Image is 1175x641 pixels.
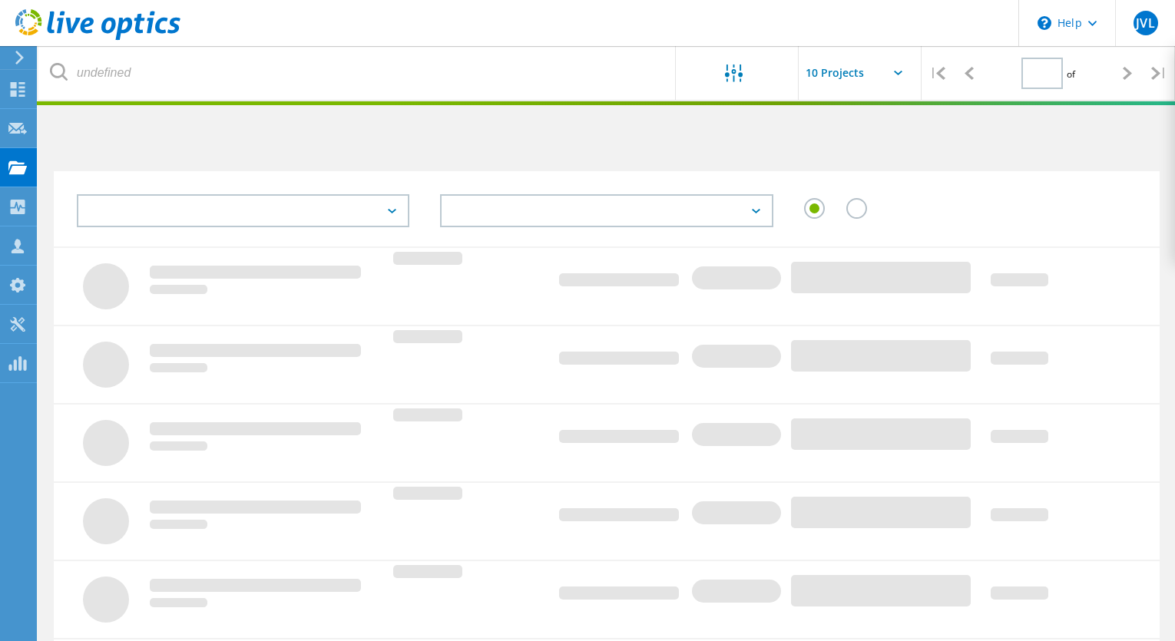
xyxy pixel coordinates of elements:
a: Live Optics Dashboard [15,32,180,43]
span: JVL [1136,17,1154,29]
input: undefined [38,46,677,100]
div: | [1144,46,1175,101]
svg: \n [1038,16,1051,30]
span: of [1067,68,1075,81]
div: | [922,46,953,101]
